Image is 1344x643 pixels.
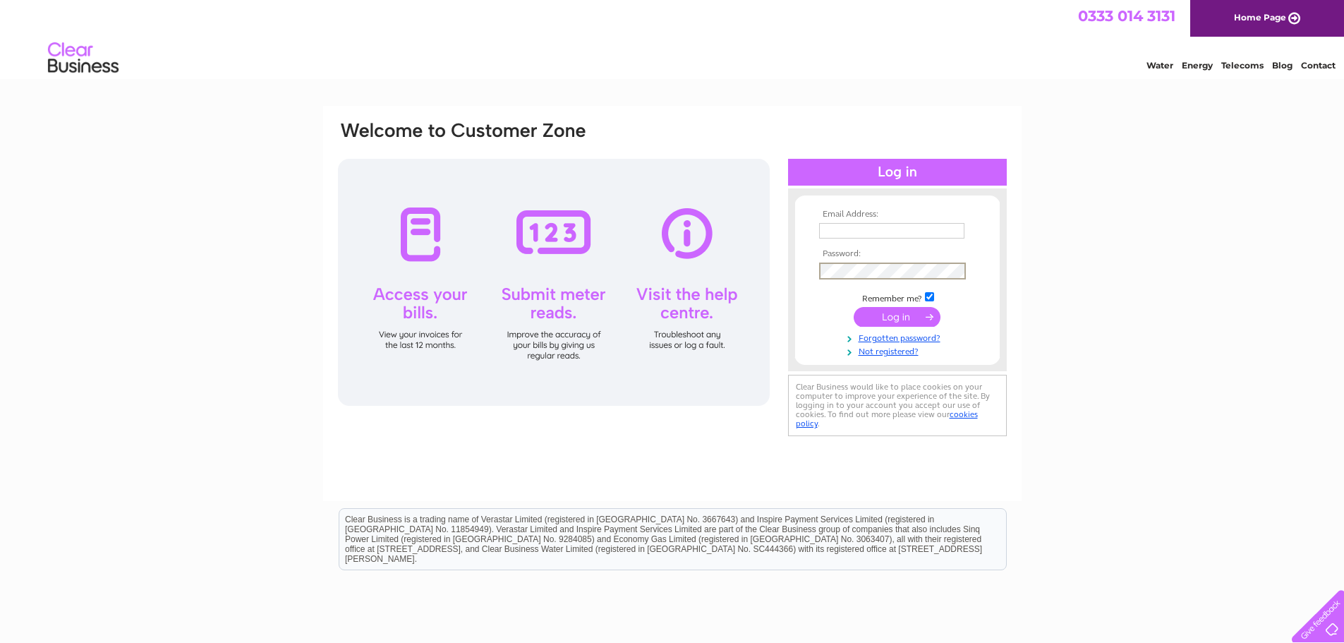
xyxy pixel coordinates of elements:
a: Forgotten password? [819,330,979,344]
a: Contact [1301,60,1336,71]
a: Telecoms [1221,60,1264,71]
a: Energy [1182,60,1213,71]
a: Blog [1272,60,1292,71]
a: 0333 014 3131 [1078,7,1175,25]
th: Email Address: [816,210,979,220]
img: logo.png [47,37,119,80]
div: Clear Business would like to place cookies on your computer to improve your experience of the sit... [788,375,1007,436]
a: Not registered? [819,344,979,357]
th: Password: [816,249,979,259]
a: Water [1146,60,1173,71]
a: cookies policy [796,409,978,428]
input: Submit [854,307,940,327]
td: Remember me? [816,290,979,304]
div: Clear Business is a trading name of Verastar Limited (registered in [GEOGRAPHIC_DATA] No. 3667643... [339,8,1006,68]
